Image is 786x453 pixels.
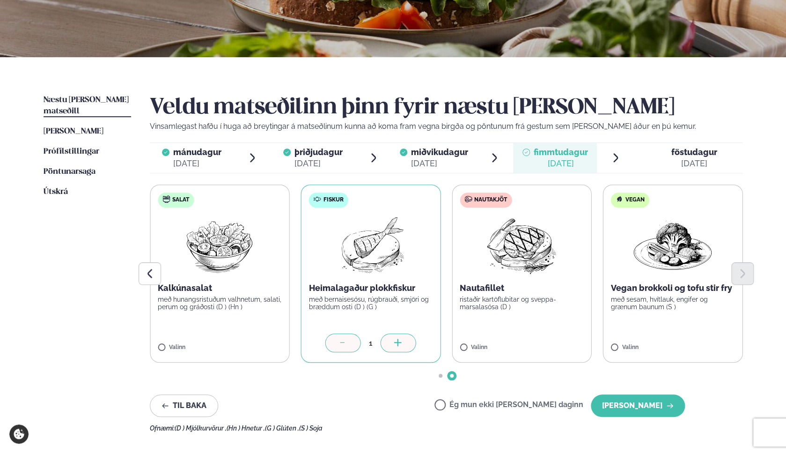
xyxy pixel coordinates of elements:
img: Beef-Meat.png [480,215,563,275]
button: [PERSON_NAME] [591,394,685,417]
a: Cookie settings [9,424,29,444]
img: salad.svg [162,195,170,203]
span: (D ) Mjólkurvörur , [175,424,227,432]
div: [DATE] [294,158,343,169]
p: Kalkúnasalat [158,282,282,294]
span: þriðjudagur [294,147,343,157]
span: Fiskur [323,196,344,204]
div: [DATE] [534,158,588,169]
span: fimmtudagur [534,147,588,157]
div: 1 [361,338,381,349]
span: Pöntunarsaga [44,168,95,176]
div: [DATE] [671,158,717,169]
a: [PERSON_NAME] [44,126,103,137]
button: Previous slide [139,262,161,285]
p: með hunangsristuðum valhnetum, salati, perum og gráðosti (D ) (Hn ) [158,296,282,311]
a: Prófílstillingar [44,146,99,157]
img: Fish.png [329,215,412,275]
button: Next slide [731,262,754,285]
span: Vegan [625,196,645,204]
p: með sesam, hvítlauk, engifer og grænum baunum (S ) [611,296,735,311]
p: Vegan brokkoli og tofu stir fry [611,282,735,294]
img: beef.svg [464,195,472,203]
span: miðvikudagur [411,147,468,157]
div: [DATE] [173,158,221,169]
p: Nautafillet [460,282,584,294]
button: Til baka [150,394,218,417]
img: Salad.png [178,215,261,275]
span: (G ) Glúten , [265,424,299,432]
p: ristaðir kartöflubitar og sveppa- marsalasósa (D ) [460,296,584,311]
span: Prófílstillingar [44,148,99,156]
h2: Veldu matseðilinn þinn fyrir næstu [PERSON_NAME] [150,95,742,121]
span: föstudagur [671,147,717,157]
a: Pöntunarsaga [44,166,95,178]
span: mánudagur [173,147,221,157]
a: Útskrá [44,186,68,198]
div: [DATE] [411,158,468,169]
span: (Hn ) Hnetur , [227,424,265,432]
span: Go to slide 2 [450,374,454,378]
span: [PERSON_NAME] [44,127,103,135]
div: Ofnæmi: [150,424,742,432]
img: Vegan.png [632,215,714,275]
span: Næstu [PERSON_NAME] matseðill [44,96,129,115]
a: Næstu [PERSON_NAME] matseðill [44,95,131,117]
img: Vegan.svg [616,195,623,203]
img: fish.svg [314,195,321,203]
span: Útskrá [44,188,68,196]
span: (S ) Soja [299,424,323,432]
span: Salat [172,196,189,204]
p: Vinsamlegast hafðu í huga að breytingar á matseðlinum kunna að koma fram vegna birgða og pöntunum... [150,121,742,132]
span: Go to slide 1 [439,374,442,378]
p: Heimalagaður plokkfiskur [309,282,433,294]
span: Nautakjöt [474,196,507,204]
p: með bernaisesósu, rúgbrauði, smjöri og bræddum osti (D ) (G ) [309,296,433,311]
